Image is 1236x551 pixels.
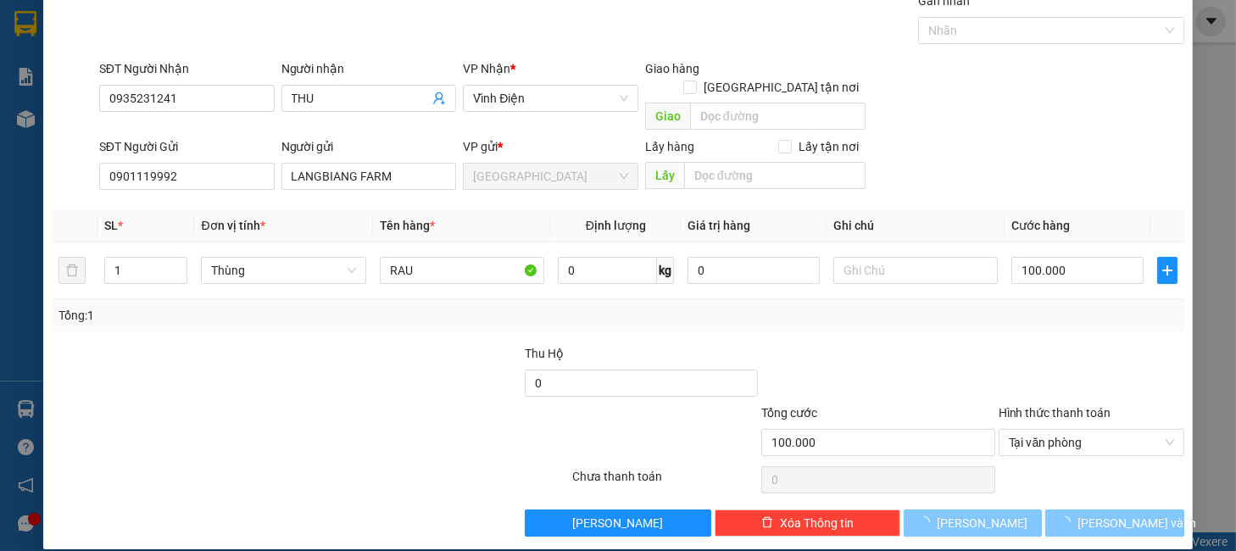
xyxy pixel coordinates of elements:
span: loading [918,516,937,528]
span: Giao hàng [645,62,699,75]
span: [PERSON_NAME] [937,514,1027,532]
li: VP Diêu Trì [117,72,225,91]
span: Vĩnh Điện [473,86,628,111]
li: Thanh Thuỷ [8,8,246,41]
input: Ghi Chú [833,257,998,284]
div: SĐT Người Gửi [99,137,275,156]
button: deleteXóa Thông tin [715,509,900,537]
span: loading [1059,516,1077,528]
div: Chưa thanh toán [571,467,760,497]
button: delete [58,257,86,284]
span: SL [104,219,118,232]
li: VP [GEOGRAPHIC_DATA] [8,72,117,128]
input: VD: Bàn, Ghế [380,257,544,284]
span: Đơn vị tính [201,219,264,232]
span: Tên hàng [380,219,435,232]
div: Người nhận [281,59,457,78]
div: Người gửi [281,137,457,156]
label: Hình thức thanh toán [999,406,1111,420]
span: [GEOGRAPHIC_DATA] tận nơi [697,78,866,97]
span: Đà Lạt [473,164,628,189]
b: Diêu Trì [131,93,174,107]
div: SĐT Người Nhận [99,59,275,78]
span: environment [117,94,129,106]
span: [PERSON_NAME] [573,514,664,532]
span: Xóa Thông tin [780,514,854,532]
button: [PERSON_NAME] [904,509,1042,537]
th: Ghi chú [827,209,1005,242]
span: Cước hàng [1011,219,1070,232]
span: Thu Hộ [525,347,564,360]
button: [PERSON_NAME] và In [1045,509,1183,537]
button: plus [1157,257,1178,284]
span: Lấy tận nơi [792,137,866,156]
input: Dọc đường [690,103,866,130]
div: VP gửi [463,137,638,156]
span: kg [657,257,674,284]
input: Dọc đường [684,162,866,189]
span: Định lượng [586,219,646,232]
div: Tổng: 1 [58,306,478,325]
span: Tại văn phòng [1009,430,1174,455]
span: Lấy hàng [645,140,694,153]
span: [PERSON_NAME] và In [1077,514,1196,532]
input: 0 [688,257,820,284]
span: delete [761,516,773,530]
span: Lấy [645,162,684,189]
span: user-add [432,92,446,105]
span: VP Nhận [463,62,510,75]
span: plus [1158,264,1177,277]
span: Giá trị hàng [688,219,750,232]
button: [PERSON_NAME] [525,509,710,537]
span: Thùng [211,258,355,283]
span: Giao [645,103,690,130]
span: Tổng cước [761,406,817,420]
